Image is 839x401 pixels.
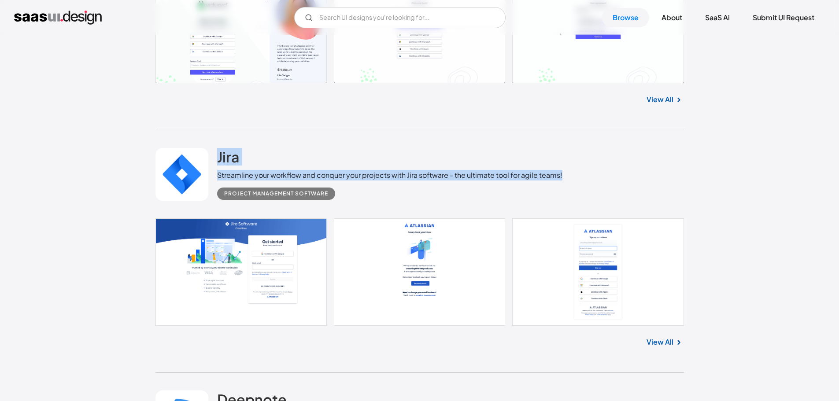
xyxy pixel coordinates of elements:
input: Search UI designs you're looking for... [294,7,506,28]
h2: Jira [217,148,240,166]
div: Streamline your workflow and conquer your projects with Jira software - the ultimate tool for agi... [217,170,562,180]
a: Jira [217,148,240,170]
form: Email Form [294,7,506,28]
a: View All [647,94,673,105]
a: Submit UI Request [742,8,825,27]
a: View All [647,337,673,347]
a: Browse [602,8,649,27]
a: SaaS Ai [695,8,740,27]
div: Project Management Software [224,188,328,199]
a: About [651,8,693,27]
a: home [14,11,102,25]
